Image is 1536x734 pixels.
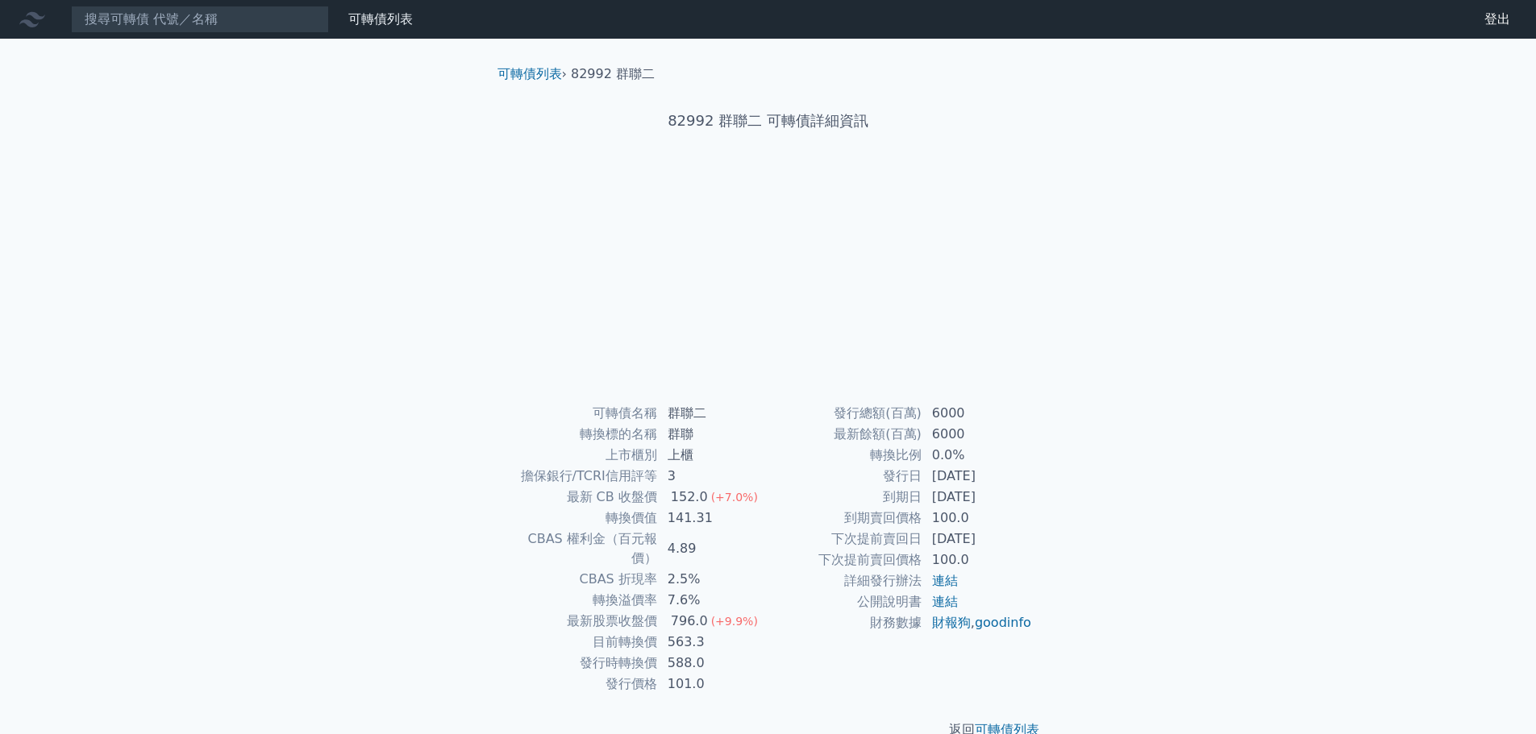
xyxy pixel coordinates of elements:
[768,487,922,508] td: 到期日
[768,529,922,549] td: 下次提前賣回日
[504,569,658,590] td: CBAS 折現率
[668,612,711,631] div: 796.0
[504,424,658,445] td: 轉換標的名稱
[658,403,768,424] td: 群聯二
[932,573,958,588] a: 連結
[497,64,567,84] li: ›
[768,549,922,570] td: 下次提前賣回價格
[504,487,658,508] td: 最新 CB 收盤價
[768,466,922,487] td: 發行日
[504,529,658,569] td: CBAS 權利金（百元報價）
[504,653,658,674] td: 發行時轉換價
[348,11,413,27] a: 可轉債列表
[504,466,658,487] td: 擔保銀行/TCRI信用評等
[711,491,758,504] span: (+7.0%)
[504,632,658,653] td: 目前轉換價
[504,403,658,424] td: 可轉債名稱
[658,466,768,487] td: 3
[658,529,768,569] td: 4.89
[658,632,768,653] td: 563.3
[922,487,1033,508] td: [DATE]
[922,466,1033,487] td: [DATE]
[922,508,1033,529] td: 100.0
[658,653,768,674] td: 588.0
[658,508,768,529] td: 141.31
[485,110,1052,132] h1: 82992 群聯二 可轉債詳細資訊
[658,445,768,466] td: 上櫃
[504,508,658,529] td: 轉換價值
[932,615,971,630] a: 財報狗
[71,6,329,33] input: 搜尋可轉債 代號／名稱
[1471,6,1523,32] a: 登出
[922,424,1033,445] td: 6000
[768,403,922,424] td: 發行總額(百萬)
[768,445,922,466] td: 轉換比例
[504,590,658,611] td: 轉換溢價率
[504,611,658,632] td: 最新股票收盤價
[922,403,1033,424] td: 6000
[922,445,1033,466] td: 0.0%
[504,674,658,695] td: 發行價格
[768,508,922,529] td: 到期賣回價格
[504,445,658,466] td: 上市櫃別
[668,487,711,507] div: 152.0
[658,590,768,611] td: 7.6%
[922,529,1033,549] td: [DATE]
[768,591,922,612] td: 公開說明書
[711,615,758,628] span: (+9.9%)
[768,570,922,591] td: 詳細發行辦法
[658,674,768,695] td: 101.0
[922,549,1033,570] td: 100.0
[768,424,922,445] td: 最新餘額(百萬)
[975,615,1031,630] a: goodinfo
[768,612,922,633] td: 財務數據
[497,66,562,81] a: 可轉債列表
[571,64,655,84] li: 82992 群聯二
[932,594,958,609] a: 連結
[658,424,768,445] td: 群聯
[922,612,1033,633] td: ,
[658,569,768,590] td: 2.5%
